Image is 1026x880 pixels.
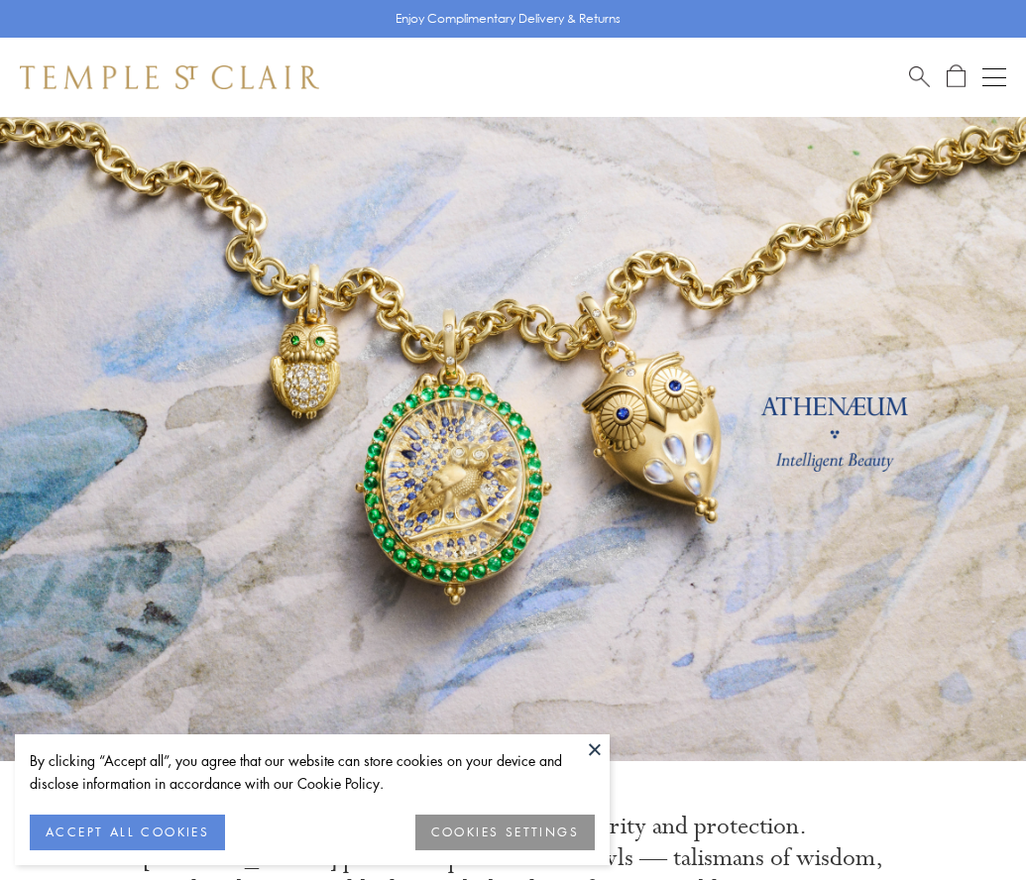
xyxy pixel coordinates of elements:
[30,749,595,795] div: By clicking “Accept all”, you agree that our website can store cookies on your device and disclos...
[396,9,621,29] p: Enjoy Complimentary Delivery & Returns
[415,815,595,850] button: COOKIES SETTINGS
[30,815,225,850] button: ACCEPT ALL COOKIES
[982,65,1006,89] button: Open navigation
[947,64,966,89] a: Open Shopping Bag
[20,65,319,89] img: Temple St. Clair
[909,64,930,89] a: Search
